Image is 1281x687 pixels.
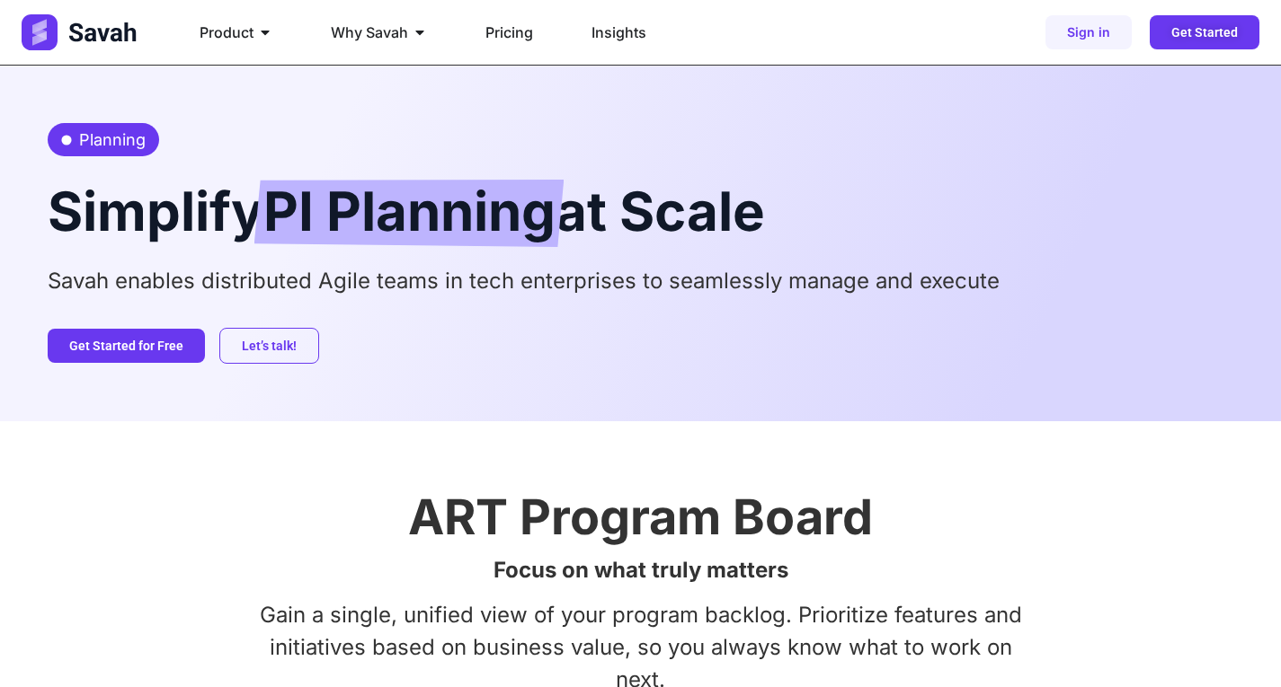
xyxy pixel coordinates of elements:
div: Menu Toggle [185,14,814,50]
a: Get Started [1150,15,1259,49]
nav: Menu [185,14,814,50]
iframe: Chat Widget [1191,601,1281,687]
h2: Simplify at Scale [48,174,1234,247]
span: Why Savah [331,22,408,43]
span: Sign in [1067,26,1110,39]
h2: ART Program Board [48,493,1234,542]
span: Product [200,22,254,43]
a: Pricing [485,22,533,43]
a: Insights [592,22,646,43]
span: Let’s talk! [242,339,297,352]
span: PI Planning [263,180,556,247]
a: Let’s talk! [219,328,319,364]
span: Get Started [1171,26,1238,39]
a: Get Started for Free [48,329,205,363]
span: Get Started for Free [69,339,183,352]
a: Sign in [1045,15,1132,49]
span: Planning [75,128,146,152]
p: Savah enables distributed Agile teams in tech enterprises to seamlessly manage and execute [48,265,1234,297]
h2: Focus on what truly matters [48,559,1234,581]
